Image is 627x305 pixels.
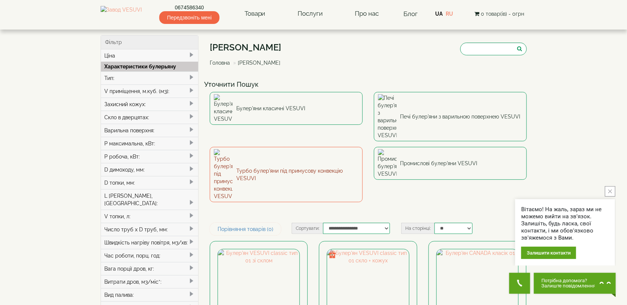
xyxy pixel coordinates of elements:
[521,206,609,241] div: Вітаємо! На жаль, зараз ми не можемо вийти на зв'язок. Залишіть, будь ласка, свої контакти, і ми ...
[101,84,199,98] div: V приміщення, м.куб. (м3):
[214,149,233,200] img: Турбо булер'яни під примусову конвекцію VESUVI
[404,10,418,18] a: Блог
[378,149,397,178] img: Промислові булер'яни VESUVI
[374,147,527,180] a: Промислові булер'яни VESUVI Промислові булер'яни VESUVI
[101,62,199,71] div: Характеристики булерьяну
[159,4,219,11] a: 0674586340
[101,288,199,301] div: Вид палива:
[541,278,596,283] span: Потрібна допомога?
[101,150,199,163] div: P робоча, кВт:
[446,11,453,17] a: RU
[204,81,532,88] h4: Уточнити Пошук
[214,94,233,123] img: Булер'яни класичні VESUVI
[541,283,596,289] span: Залиште повідомлення
[101,98,199,111] div: Захисний кожух:
[435,11,443,17] a: UA
[101,6,142,22] img: Завод VESUVI
[237,5,273,22] a: Товари
[231,59,280,67] li: [PERSON_NAME]
[472,10,526,18] button: 0 товар(ів) - 0грн
[101,176,199,189] div: D топки, мм:
[374,92,527,141] a: Печі булер'яни з варильною поверхнею VESUVI Печі булер'яни з варильною поверхнею VESUVI
[159,11,219,24] span: Передзвоніть мені
[509,273,530,294] button: Get Call button
[101,111,199,124] div: Скло в дверцятах:
[101,275,199,288] div: Витрати дров, м3/міс*:
[101,236,199,249] div: Швидкість нагріву повітря, м3/хв:
[101,137,199,150] div: P максимальна, кВт:
[481,11,524,17] span: 0 товар(ів) - 0грн
[101,124,199,137] div: Варильна поверхня:
[101,36,199,49] div: Фільтр
[101,49,199,62] div: Ціна
[101,249,199,262] div: Час роботи, порц. год:
[329,251,336,258] img: gift
[290,5,330,22] a: Послуги
[378,94,397,139] img: Печі булер'яни з варильною поверхнею VESUVI
[605,186,615,197] button: close button
[101,189,199,210] div: L [PERSON_NAME], [GEOGRAPHIC_DATA]:
[101,163,199,176] div: D димоходу, мм:
[101,71,199,84] div: Тип:
[347,5,386,22] a: Про нас
[292,223,323,234] label: Сортувати:
[101,262,199,275] div: Вага порції дров, кг:
[401,223,434,234] label: На сторінці:
[210,223,281,235] a: Порівняння товарів (0)
[521,247,576,259] div: Залишити контакти
[210,92,363,125] a: Булер'яни класичні VESUVI Булер'яни класичні VESUVI
[101,210,199,223] div: V топки, л:
[210,147,363,202] a: Турбо булер'яни під примусову конвекцію VESUVI Турбо булер'яни під примусову конвекцію VESUVI
[210,60,230,66] a: Головна
[101,223,199,236] div: Число труб x D труб, мм:
[210,43,286,52] h1: [PERSON_NAME]
[534,273,616,294] button: Chat button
